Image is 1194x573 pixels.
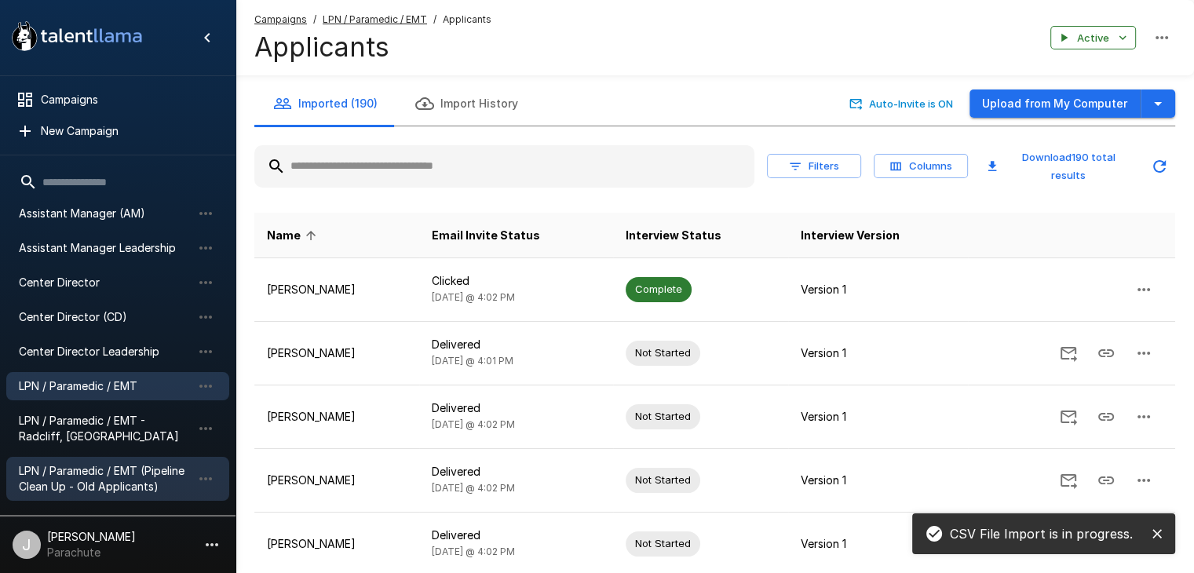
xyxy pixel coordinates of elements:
button: Active [1050,26,1136,50]
span: Not Started [626,536,700,551]
span: Send Invitation [1050,345,1087,359]
span: / [433,12,436,27]
button: Updated Today - 3:33 PM [1144,151,1175,182]
p: Version 1 [801,536,955,552]
button: Download190 total results [980,145,1137,188]
h4: Applicants [254,31,491,64]
button: Columns [874,154,968,178]
button: close [1145,522,1169,546]
span: Send Invitation [1050,473,1087,486]
p: Version 1 [801,345,955,361]
span: Copy Interview Link [1087,409,1125,422]
span: Send Invitation [1050,409,1087,422]
span: [DATE] @ 4:02 PM [432,418,515,430]
span: Name [267,226,321,245]
p: Clicked [432,273,600,289]
button: Filters [767,154,861,178]
span: Applicants [443,12,491,27]
span: Not Started [626,473,700,487]
span: Interview Status [626,226,721,245]
span: Email Invite Status [432,226,540,245]
p: Delivered [432,527,600,543]
p: [PERSON_NAME] [267,536,407,552]
p: Delivered [432,400,600,416]
span: [DATE] @ 4:01 PM [432,355,513,367]
span: [DATE] @ 4:02 PM [432,482,515,494]
span: [DATE] @ 4:02 PM [432,291,515,303]
span: / [313,12,316,27]
p: [PERSON_NAME] [267,409,407,425]
u: Campaigns [254,13,307,25]
span: Not Started [626,345,700,360]
p: [PERSON_NAME] [267,282,407,297]
button: Auto-Invite is ON [846,92,957,116]
u: LPN / Paramedic / EMT [323,13,427,25]
p: Version 1 [801,282,955,297]
span: Not Started [626,409,700,424]
span: Complete [626,282,692,297]
p: Delivered [432,464,600,480]
p: Delivered [432,337,600,352]
button: Import History [396,82,537,126]
span: Interview Version [801,226,900,245]
p: CSV File Import is in progress. [950,524,1133,543]
button: Upload from My Computer [969,89,1141,119]
p: Version 1 [801,473,955,488]
p: [PERSON_NAME] [267,345,407,361]
span: Copy Interview Link [1087,345,1125,359]
span: Copy Interview Link [1087,473,1125,486]
span: [DATE] @ 4:02 PM [432,546,515,557]
button: Imported (190) [254,82,396,126]
p: Version 1 [801,409,955,425]
p: [PERSON_NAME] [267,473,407,488]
